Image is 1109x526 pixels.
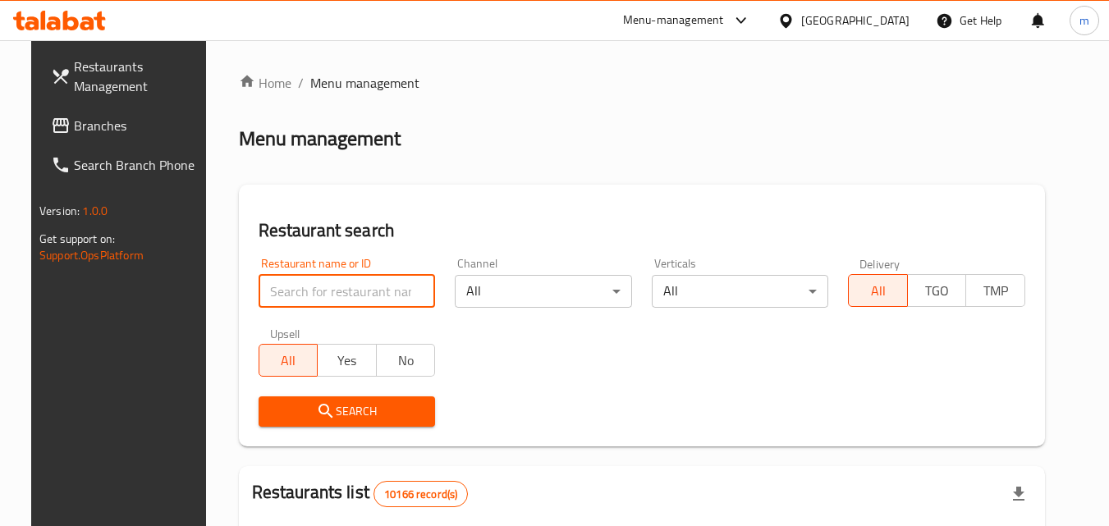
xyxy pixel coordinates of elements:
[74,116,204,135] span: Branches
[270,327,300,339] label: Upsell
[855,279,901,303] span: All
[324,349,370,373] span: Yes
[965,274,1025,307] button: TMP
[310,73,419,93] span: Menu management
[239,73,291,93] a: Home
[259,396,436,427] button: Search
[914,279,960,303] span: TGO
[39,245,144,266] a: Support.OpsPlatform
[623,11,724,30] div: Menu-management
[973,279,1019,303] span: TMP
[38,106,217,145] a: Branches
[74,57,204,96] span: Restaurants Management
[259,275,436,308] input: Search for restaurant name or ID..
[298,73,304,93] li: /
[317,344,377,377] button: Yes
[999,474,1038,514] div: Export file
[82,200,108,222] span: 1.0.0
[74,155,204,175] span: Search Branch Phone
[652,275,829,308] div: All
[38,47,217,106] a: Restaurants Management
[259,218,1025,243] h2: Restaurant search
[374,487,467,502] span: 10166 record(s)
[848,274,908,307] button: All
[373,481,468,507] div: Total records count
[455,275,632,308] div: All
[39,228,115,249] span: Get support on:
[383,349,429,373] span: No
[239,126,401,152] h2: Menu management
[239,73,1045,93] nav: breadcrumb
[907,274,967,307] button: TGO
[38,145,217,185] a: Search Branch Phone
[39,200,80,222] span: Version:
[859,258,900,269] label: Delivery
[1079,11,1089,30] span: m
[272,401,423,422] span: Search
[252,480,469,507] h2: Restaurants list
[266,349,312,373] span: All
[259,344,318,377] button: All
[801,11,910,30] div: [GEOGRAPHIC_DATA]
[376,344,436,377] button: No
